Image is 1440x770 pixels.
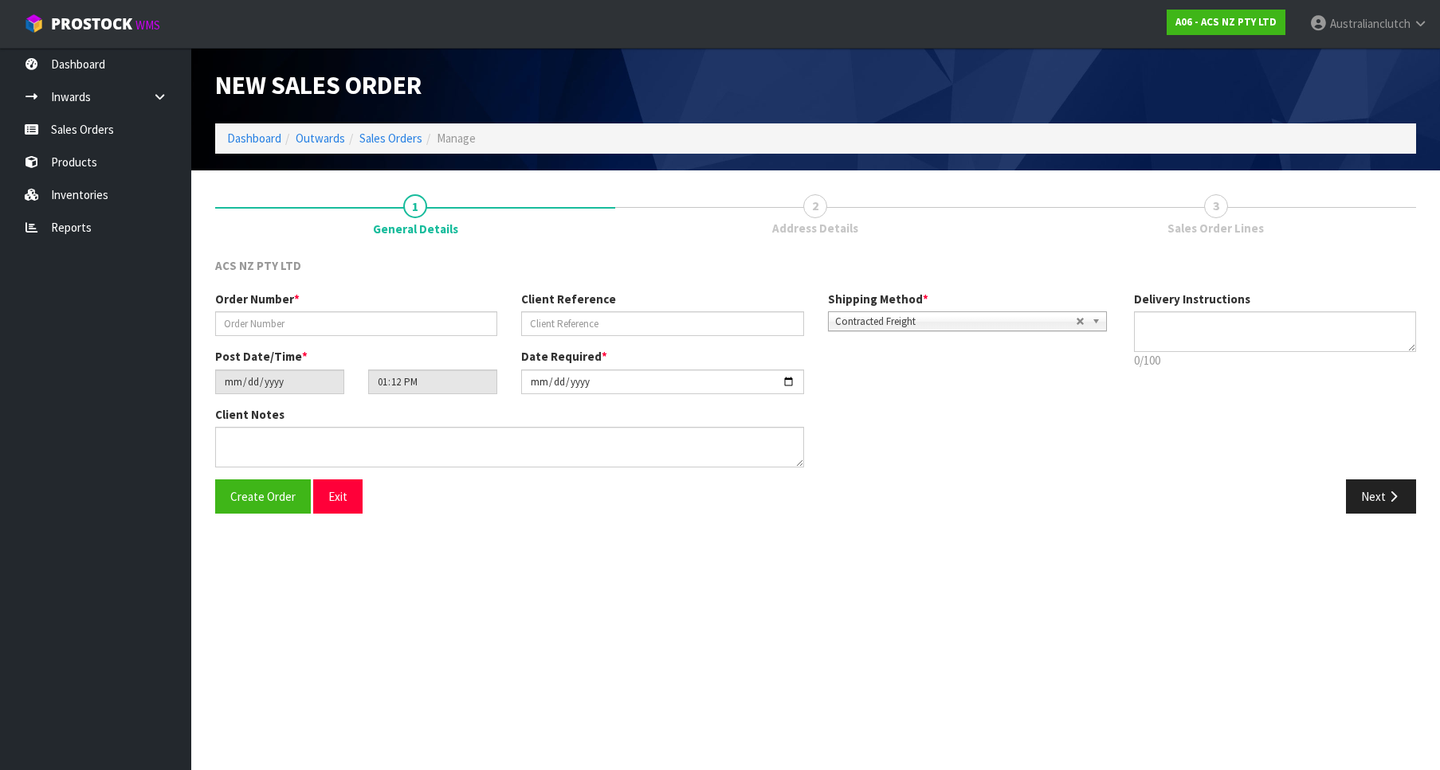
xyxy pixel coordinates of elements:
[215,479,311,514] button: Create Order
[215,245,1416,526] span: General Details
[296,131,345,146] a: Outwards
[373,221,458,237] span: General Details
[1167,220,1264,236] span: Sales Order Lines
[215,348,308,365] label: Post Date/Time
[772,220,858,236] span: Address Details
[521,291,616,307] label: Client Reference
[521,348,607,365] label: Date Required
[1134,352,1416,369] p: 0/100
[1175,15,1277,29] strong: A06 - ACS NZ PTY LTD
[215,311,497,336] input: Order Number
[1134,291,1250,307] label: Delivery Instructions
[215,291,300,307] label: Order Number
[215,406,284,423] label: Client Notes
[1346,479,1416,514] button: Next
[1204,194,1228,218] span: 3
[437,131,476,146] span: Manage
[403,194,427,218] span: 1
[521,311,803,336] input: Client Reference
[1330,16,1411,31] span: Australianclutch
[835,312,1076,331] span: Contracted Freight
[359,131,422,146] a: Sales Orders
[135,18,160,33] small: WMS
[230,489,296,504] span: Create Order
[313,479,363,514] button: Exit
[227,131,281,146] a: Dashboard
[215,69,422,101] span: New Sales Order
[51,14,132,34] span: ProStock
[803,194,827,218] span: 2
[215,258,301,273] span: ACS NZ PTY LTD
[24,14,44,33] img: cube-alt.png
[828,291,928,307] label: Shipping Method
